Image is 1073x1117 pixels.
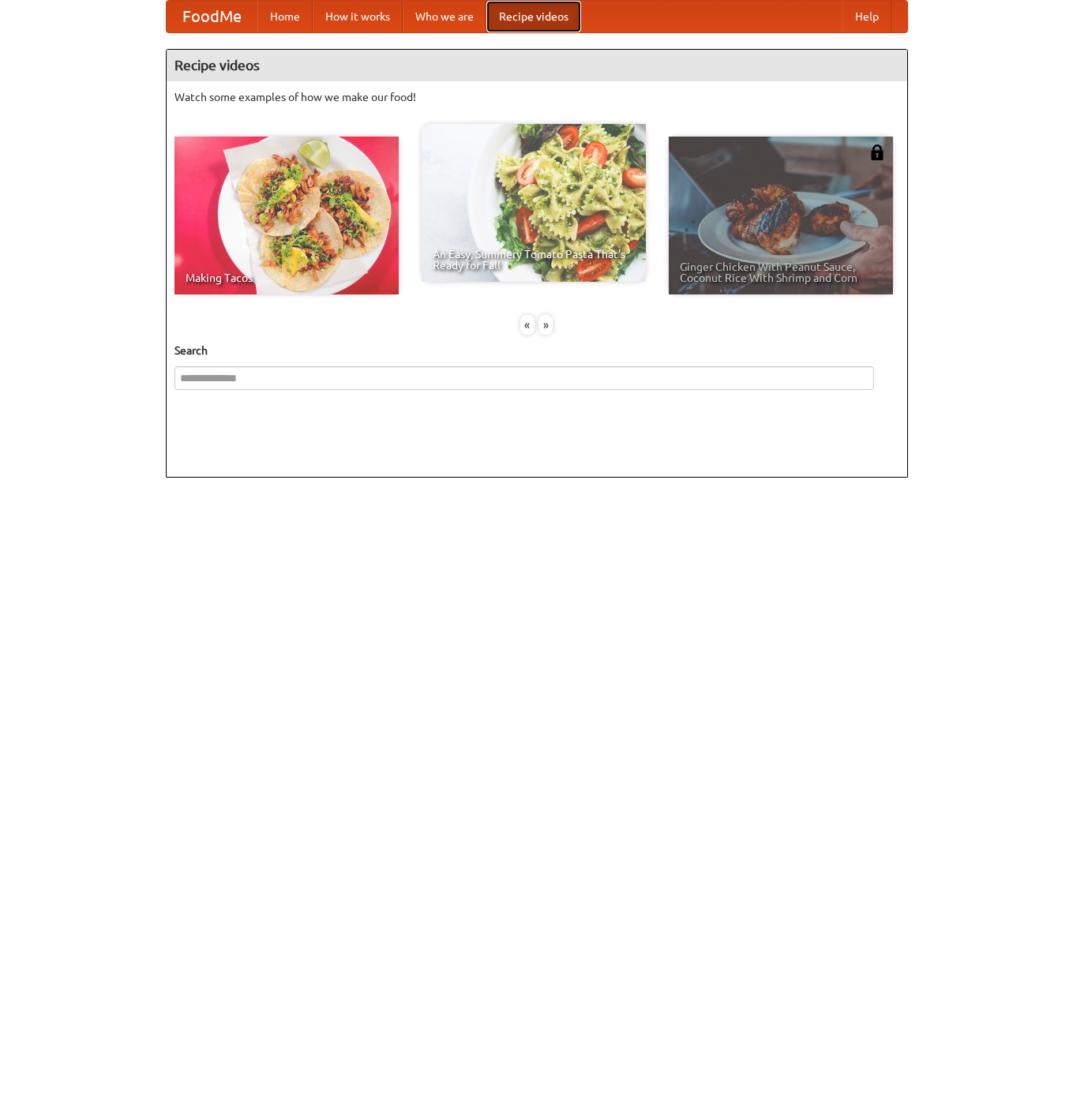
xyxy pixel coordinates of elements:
a: Making Tacos [174,137,399,294]
a: Who we are [403,1,486,32]
span: Making Tacos [186,272,388,283]
h4: Recipe videos [167,50,907,81]
a: How it works [313,1,403,32]
a: An Easy, Summery Tomato Pasta That's Ready for Fall [422,124,646,282]
p: Watch some examples of how we make our food! [174,89,899,105]
a: Home [257,1,313,32]
img: 483408.png [869,144,885,160]
a: Recipe videos [486,1,581,32]
a: FoodMe [167,1,257,32]
a: Help [842,1,891,32]
span: An Easy, Summery Tomato Pasta That's Ready for Fall [433,249,635,271]
div: « [520,315,535,335]
h5: Search [174,343,899,358]
div: » [538,315,553,335]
